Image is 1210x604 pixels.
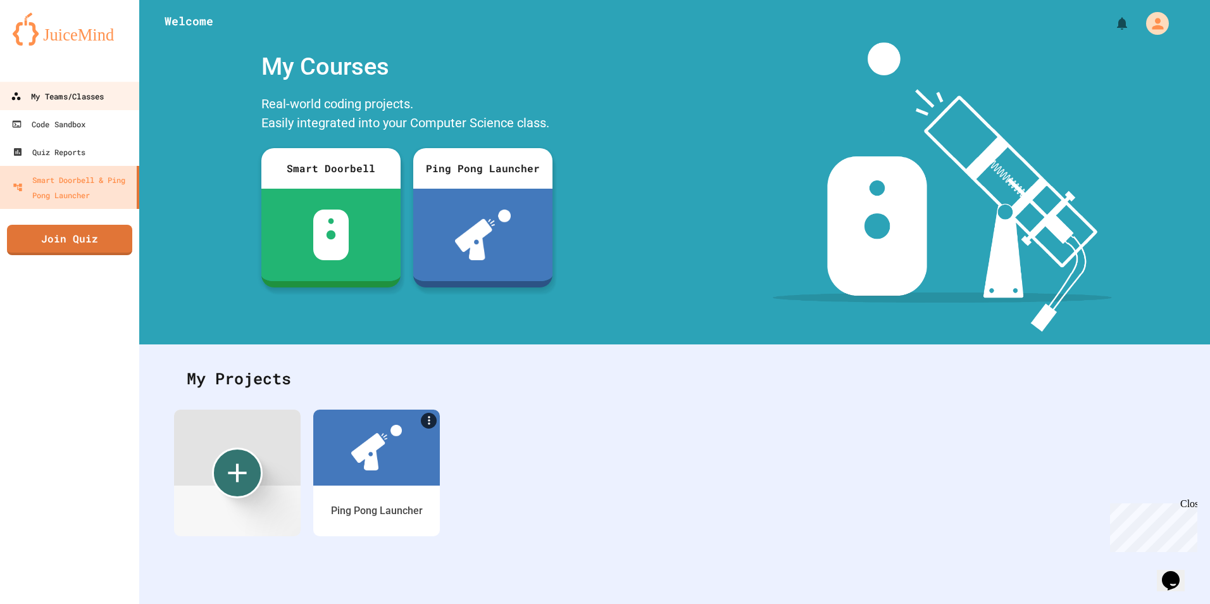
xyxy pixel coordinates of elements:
[331,503,423,519] div: Ping Pong Launcher
[1133,9,1172,38] div: My Account
[7,225,132,255] a: Join Quiz
[255,42,559,91] div: My Courses
[13,13,127,46] img: logo-orange.svg
[455,210,511,260] img: ppl-with-ball.png
[11,89,104,104] div: My Teams/Classes
[1157,553,1197,591] iframe: chat widget
[174,354,1175,403] div: My Projects
[313,410,440,536] a: MorePing Pong Launcher
[212,448,263,498] div: Create new
[261,148,401,189] div: Smart Doorbell
[255,91,559,139] div: Real-world coding projects. Easily integrated into your Computer Science class.
[313,210,349,260] img: sdb-white.svg
[11,116,85,132] div: Code Sandbox
[421,413,437,429] a: More
[13,172,132,203] div: Smart Doorbell & Ping Pong Launcher
[413,148,552,189] div: Ping Pong Launcher
[351,425,402,470] img: ppl-with-ball.png
[5,5,87,80] div: Chat with us now!Close
[13,144,85,160] div: Quiz Reports
[1105,498,1197,552] iframe: chat widget
[773,42,1112,332] img: banner-image-my-projects.png
[1091,13,1133,34] div: My Notifications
